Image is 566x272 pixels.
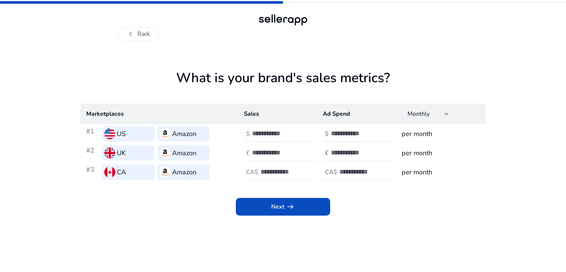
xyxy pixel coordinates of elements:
[104,147,115,158] img: uk.svg
[172,148,196,158] h3: Amazon
[402,167,480,177] h3: per month
[317,104,396,124] th: Ad Spend
[86,164,99,180] h3: #3
[126,29,135,38] span: chevron_left
[80,70,486,104] h1: What is your brand's sales metrics?
[325,169,337,176] h4: CA$
[236,198,330,216] button: Nextarrow_right_alt
[246,130,250,137] h4: $
[325,130,329,137] h4: $
[172,129,196,139] h3: Amazon
[80,104,238,124] th: Marketplaces
[246,150,250,157] h4: £
[104,167,115,178] img: ca.svg
[104,128,115,139] img: us.svg
[271,202,295,211] span: Next
[86,126,99,142] h3: #1
[117,129,126,139] h3: US
[86,145,99,161] h3: #2
[117,167,126,177] h3: CA
[286,202,295,211] span: arrow_right_alt
[246,169,258,176] h4: CA$
[238,104,317,124] th: Sales
[117,27,159,41] button: chevron_leftBack
[402,129,480,139] h3: per month
[408,110,430,118] span: Monthly
[172,167,196,177] h3: Amazon
[402,148,480,158] h3: per month
[117,148,126,158] h3: UK
[325,150,329,157] h4: £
